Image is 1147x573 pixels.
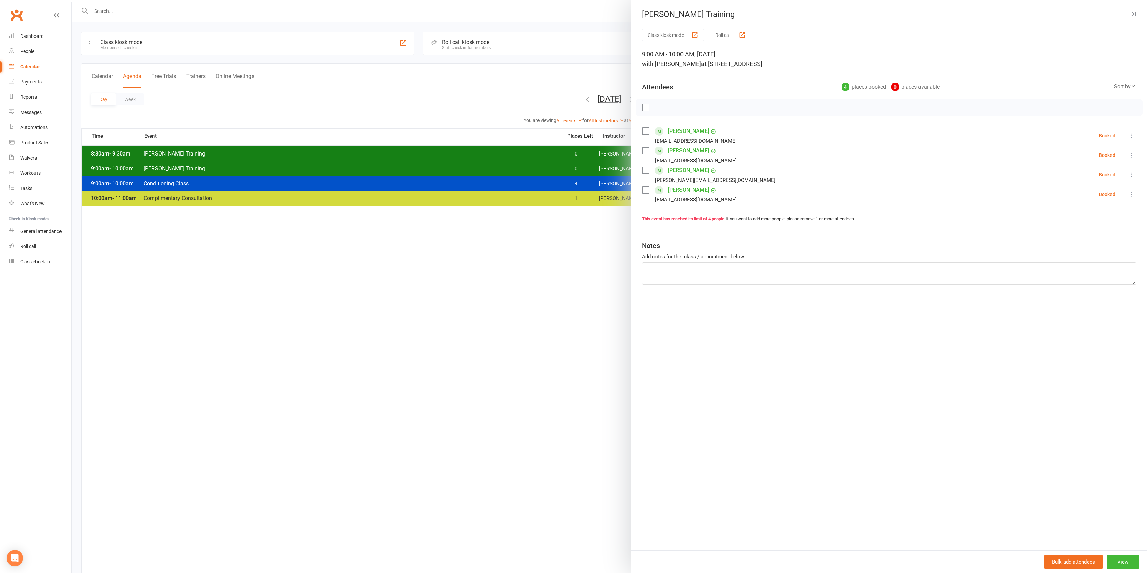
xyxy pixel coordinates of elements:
[701,60,762,67] span: at [STREET_ADDRESS]
[8,7,25,24] a: Clubworx
[9,44,71,59] a: People
[20,64,40,69] div: Calendar
[1107,555,1139,569] button: View
[20,259,50,264] div: Class check-in
[842,82,886,92] div: places booked
[642,241,660,250] div: Notes
[642,82,673,92] div: Attendees
[1099,192,1115,197] div: Booked
[1114,82,1136,91] div: Sort by
[20,140,49,145] div: Product Sales
[842,83,849,91] div: 4
[9,224,71,239] a: General attendance kiosk mode
[668,145,709,156] a: [PERSON_NAME]
[9,90,71,105] a: Reports
[9,181,71,196] a: Tasks
[655,176,775,185] div: [PERSON_NAME][EMAIL_ADDRESS][DOMAIN_NAME]
[20,170,41,176] div: Workouts
[20,244,36,249] div: Roll call
[655,156,737,165] div: [EMAIL_ADDRESS][DOMAIN_NAME]
[20,201,45,206] div: What's New
[20,49,34,54] div: People
[668,126,709,137] a: [PERSON_NAME]
[20,125,48,130] div: Automations
[9,254,71,269] a: Class kiosk mode
[642,253,1136,261] div: Add notes for this class / appointment below
[710,29,751,41] button: Roll call
[9,120,71,135] a: Automations
[20,186,32,191] div: Tasks
[642,216,1136,223] div: If you want to add more people, please remove 1 or more attendees.
[668,165,709,176] a: [PERSON_NAME]
[20,110,42,115] div: Messages
[642,60,701,67] span: with [PERSON_NAME]
[7,550,23,566] div: Open Intercom Messenger
[9,29,71,44] a: Dashboard
[1099,153,1115,158] div: Booked
[631,9,1147,19] div: [PERSON_NAME] Training
[1099,133,1115,138] div: Booked
[20,155,37,161] div: Waivers
[20,33,44,39] div: Dashboard
[642,50,1136,69] div: 9:00 AM - 10:00 AM, [DATE]
[9,150,71,166] a: Waivers
[891,82,940,92] div: places available
[1099,172,1115,177] div: Booked
[1044,555,1103,569] button: Bulk add attendees
[9,239,71,254] a: Roll call
[891,83,899,91] div: 0
[9,59,71,74] a: Calendar
[655,137,737,145] div: [EMAIL_ADDRESS][DOMAIN_NAME]
[20,229,62,234] div: General attendance
[20,79,42,85] div: Payments
[642,216,726,221] strong: This event has reached its limit of 4 people.
[9,105,71,120] a: Messages
[668,185,709,195] a: [PERSON_NAME]
[9,135,71,150] a: Product Sales
[655,195,737,204] div: [EMAIL_ADDRESS][DOMAIN_NAME]
[9,166,71,181] a: Workouts
[642,29,704,41] button: Class kiosk mode
[9,196,71,211] a: What's New
[20,94,37,100] div: Reports
[9,74,71,90] a: Payments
